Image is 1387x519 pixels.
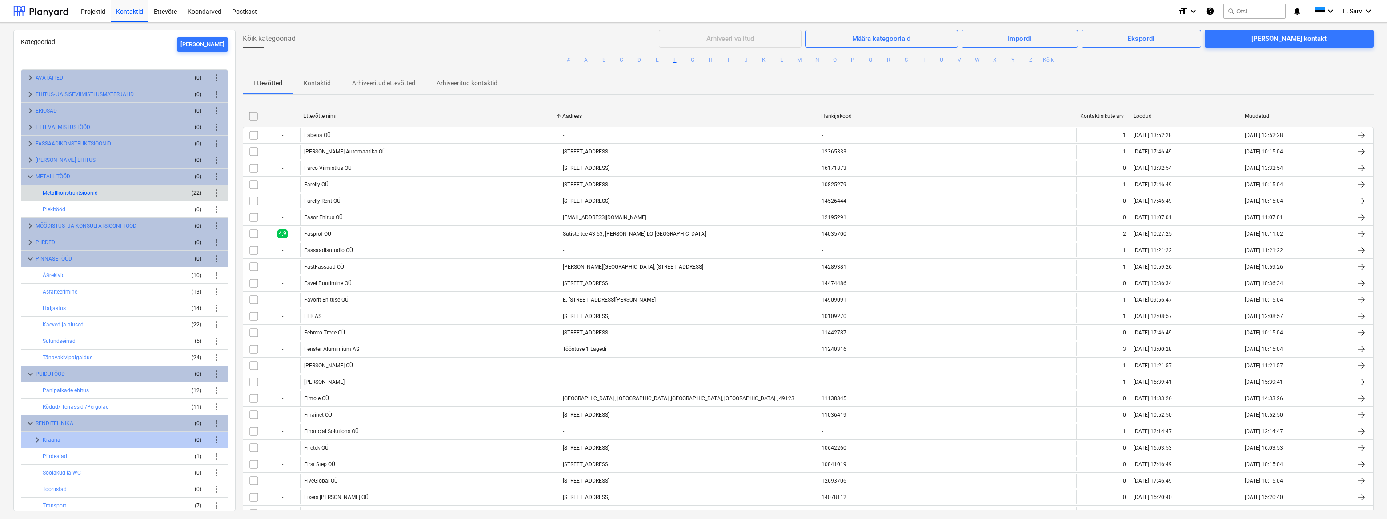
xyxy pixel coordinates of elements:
[43,204,65,215] button: Plekitööd
[211,319,222,330] span: more_vert
[901,55,911,65] button: S
[1343,476,1387,519] iframe: Chat Widget
[304,379,345,385] div: [PERSON_NAME]
[1245,395,1283,402] div: [DATE] 14:33:26
[43,336,76,346] button: Sulundseinad
[1134,198,1172,204] div: [DATE] 17:46:49
[563,149,609,155] div: [STREET_ADDRESS]
[211,402,222,412] span: more_vert
[822,280,846,286] div: 14474486
[563,379,564,385] div: -
[634,55,645,65] button: D
[187,104,201,118] div: (0)
[1134,181,1172,188] div: [DATE] 17:46:49
[21,38,55,45] span: Kategooriad
[1343,8,1362,15] span: E. Sarv
[211,435,222,445] span: more_vert
[1082,30,1201,48] button: Ekspordi
[265,128,300,142] div: -
[1123,149,1126,155] div: 1
[822,214,846,221] div: 12195291
[36,105,57,116] button: ERIOSAD
[822,395,846,402] div: 11138345
[304,445,329,451] div: Firetek OÜ
[265,243,300,257] div: -
[563,330,609,336] div: [STREET_ADDRESS]
[1134,231,1172,237] div: [DATE] 10:27:25
[1008,33,1032,44] div: Impordi
[211,171,222,182] span: more_vert
[669,55,680,65] button: F
[822,445,846,451] div: 10642260
[36,418,73,429] button: RENDITEHNIKA
[304,264,344,270] div: FastFassaad OÜ
[187,334,201,348] div: (5)
[25,138,36,149] span: keyboard_arrow_right
[1245,132,1283,138] div: [DATE] 13:52:28
[211,352,222,363] span: more_vert
[187,268,201,282] div: (10)
[1134,264,1172,270] div: [DATE] 10:59:26
[563,214,646,221] div: [EMAIL_ADDRESS][DOMAIN_NAME]
[822,264,846,270] div: 14289381
[36,369,65,379] button: PUIDUTÖÖD
[43,484,67,495] button: Tööriistad
[1245,165,1283,171] div: [DATE] 13:32:54
[187,350,201,365] div: (24)
[304,346,359,352] div: Fenster Alumiinium AS
[1134,445,1172,451] div: [DATE] 16:03:53
[265,293,300,307] div: -
[1205,30,1374,48] button: [PERSON_NAME] kontakt
[187,383,201,398] div: (12)
[187,416,201,430] div: (0)
[36,237,55,248] button: PIIRDED
[265,161,300,175] div: -
[187,318,201,332] div: (22)
[25,171,36,182] span: keyboard_arrow_down
[211,500,222,511] span: more_vert
[563,346,606,352] div: Tööstuse 1 Lagedi
[563,165,609,171] div: [STREET_ADDRESS]
[211,204,222,215] span: more_vert
[1245,445,1283,451] div: [DATE] 16:03:53
[563,247,564,253] div: -
[1134,379,1172,385] div: [DATE] 15:39:41
[705,55,716,65] button: H
[211,221,222,231] span: more_vert
[265,145,300,159] div: -
[1134,330,1172,336] div: [DATE] 17:46:49
[211,253,222,264] span: more_vert
[265,177,300,192] div: -
[265,260,300,274] div: -
[1123,181,1126,188] div: 1
[253,79,282,88] p: Ettevõtted
[852,33,910,44] div: Määra kategooriaid
[265,424,300,439] div: -
[352,79,415,88] p: Arhiveeritud ettevõtted
[1134,313,1172,319] div: [DATE] 12:08:57
[1245,231,1283,237] div: [DATE] 10:11:02
[211,336,222,346] span: more_vert
[304,79,331,88] p: Kontaktid
[211,303,222,314] span: more_vert
[43,319,84,330] button: Kaeved ja alused
[265,441,300,455] div: -
[822,362,823,369] div: -
[36,155,96,165] button: [PERSON_NAME] EHITUS
[36,89,134,100] button: EHITUS- JA SISEVIIMISTLUSMATERJALID
[211,89,222,100] span: more_vert
[36,171,70,182] button: METALLITÖÖD
[616,55,627,65] button: C
[211,385,222,396] span: more_vert
[776,55,787,65] button: L
[954,55,965,65] button: V
[1123,132,1126,138] div: 1
[43,435,60,445] button: Kraana
[43,303,66,314] button: Haljastus
[36,122,90,133] button: ETTEVALMISTUSTÖÖD
[187,202,201,217] div: (0)
[821,113,1073,119] div: Hankijakood
[43,467,81,478] button: Soojakud ja WC
[1123,346,1126,352] div: 3
[25,253,36,264] span: keyboard_arrow_down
